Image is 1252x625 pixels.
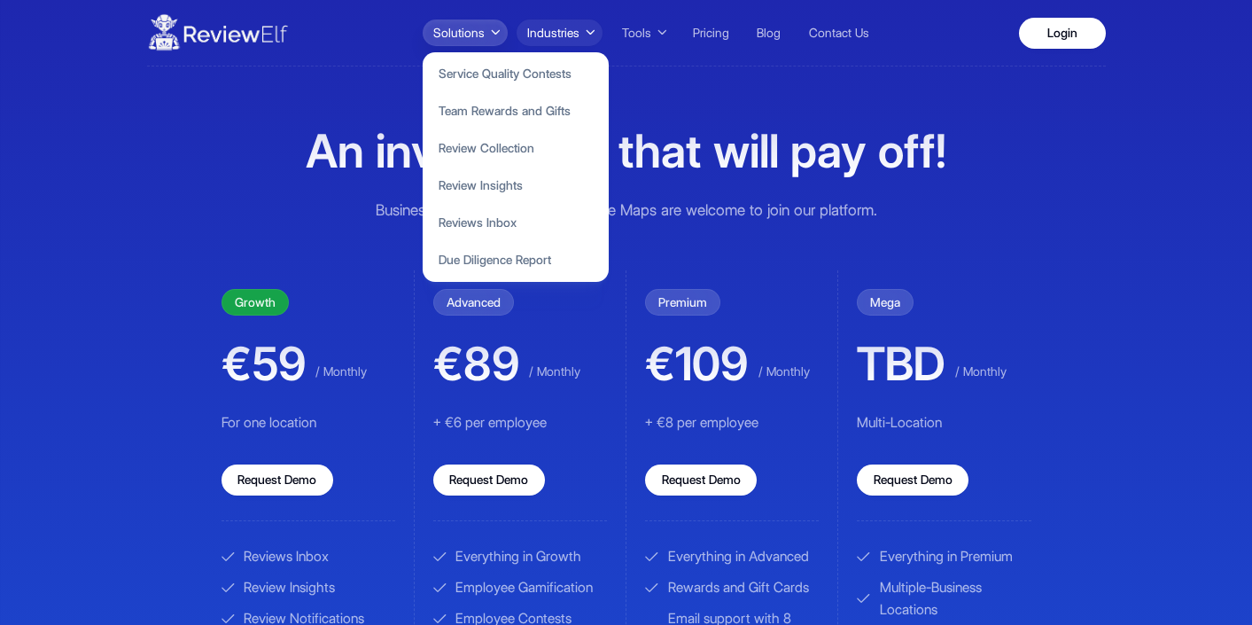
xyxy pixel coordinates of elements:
p: + €8 per employee [645,412,819,434]
p: Businesses with locations on Google Maps are welcome to join our platform. [366,199,887,222]
button: Reviews Inbox [429,207,603,238]
button: Solutions [423,20,508,46]
button: Service Quality Contests [429,59,603,90]
span: Employee Gamification [455,577,593,599]
span: Everything in Advanced [668,546,809,568]
span: Multiple-Business Locations [880,577,1031,621]
span: TBD [857,340,945,387]
h1: An investment that will pay off! [128,122,1124,181]
span: Rewards and Gift Cards [668,577,809,599]
span: €59 [222,340,307,387]
button: Team Rewards and Gifts [429,96,603,127]
span: Everything in Growth [455,546,581,568]
span: Mega [870,293,900,312]
span: Growth [235,293,276,312]
span: €109 [645,340,749,387]
span: Reviews Inbox [244,546,329,568]
span: / Monthly [315,356,367,387]
a: Request Demo [645,465,757,496]
a: Blog [748,20,790,45]
p: Multi-Location [857,412,1030,434]
span: Everything in Premium [880,546,1013,568]
img: ReviewElf Logo [147,8,289,58]
span: / Monthly [955,356,1007,387]
span: / Monthly [529,356,580,387]
span: Review Insights [244,577,335,599]
a: Pricing [683,20,738,45]
a: Request Demo [222,465,333,496]
span: Premium [658,293,707,312]
a: Request Demo [857,465,968,496]
p: For one location [222,412,395,434]
span: / Monthly [758,356,810,387]
a: Login [1019,18,1106,49]
button: Review Insights [429,170,603,201]
a: Request Demo [433,465,545,496]
span: Advanced [447,293,501,312]
span: Tools [622,24,651,43]
button: Tools [611,20,674,46]
span: Solutions [433,24,485,43]
p: + €6 per employee [433,412,607,434]
span: Industries [527,24,579,43]
button: Review Collection [429,133,603,164]
span: €89 [433,340,520,387]
a: Contact Us [799,20,878,45]
button: Industries [517,20,603,46]
button: Due Diligence Report [429,245,603,276]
